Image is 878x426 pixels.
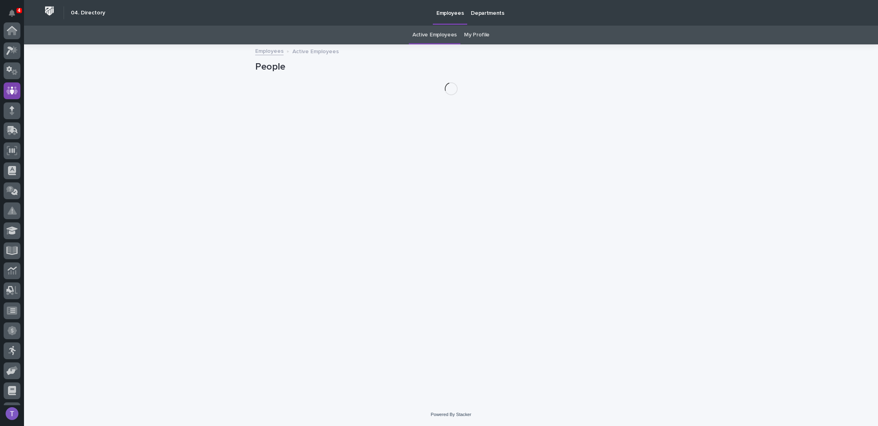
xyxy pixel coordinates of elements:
[4,5,20,22] button: Notifications
[464,26,490,44] a: My Profile
[4,405,20,422] button: users-avatar
[255,61,647,73] h1: People
[42,4,57,18] img: Workspace Logo
[10,10,20,22] div: Notifications4
[255,46,284,55] a: Employees
[292,46,339,55] p: Active Employees
[71,10,105,16] h2: 04. Directory
[18,8,20,13] p: 4
[431,412,471,417] a: Powered By Stacker
[412,26,457,44] a: Active Employees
